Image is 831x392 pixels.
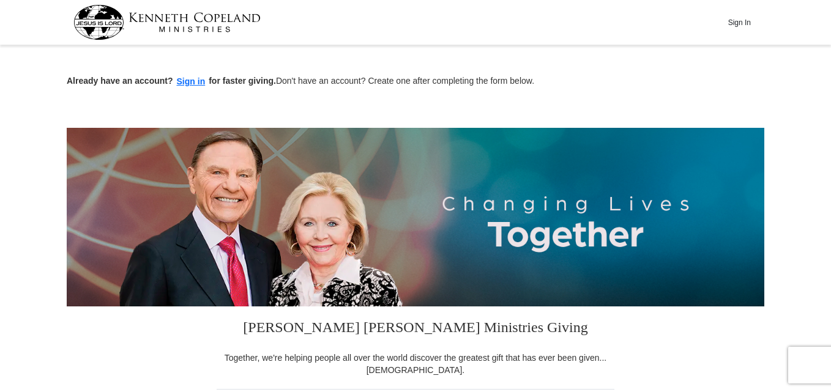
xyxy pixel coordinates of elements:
button: Sign In [721,13,758,32]
p: Don't have an account? Create one after completing the form below. [67,75,764,89]
img: kcm-header-logo.svg [73,5,261,40]
button: Sign in [173,75,209,89]
h3: [PERSON_NAME] [PERSON_NAME] Ministries Giving [217,306,614,352]
div: Together, we're helping people all over the world discover the greatest gift that has ever been g... [217,352,614,376]
strong: Already have an account? for faster giving. [67,76,276,86]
